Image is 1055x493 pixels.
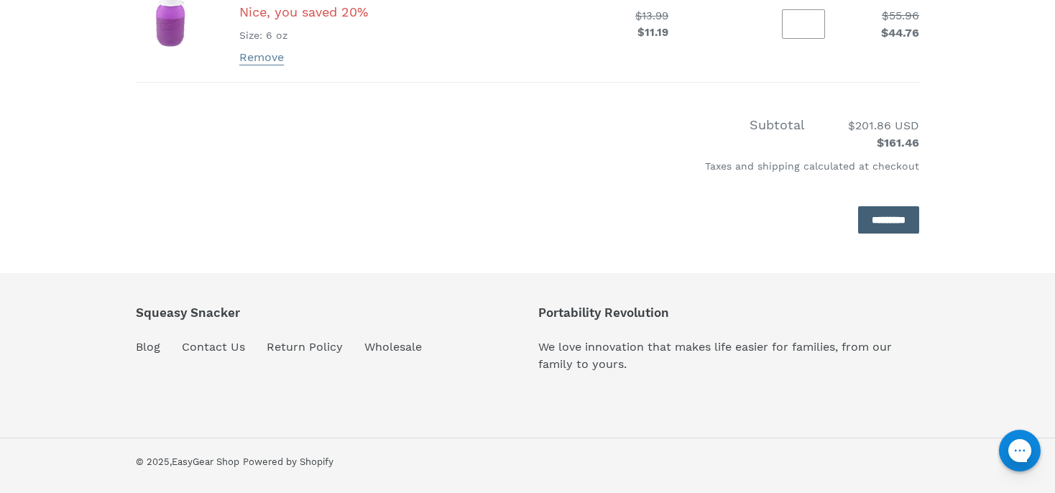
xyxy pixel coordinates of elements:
p: Portability Revolution [538,305,919,320]
span: $161.46 [136,134,919,152]
a: Powered by Shopify [243,456,333,467]
span: $11.19 [505,24,669,41]
span: $55.96 [857,7,919,24]
a: Remove Purple Squeasy Snacker - 6 oz [239,50,284,65]
div: Taxes and shipping calculated at checkout [136,152,919,188]
a: EasyGear Shop [172,456,239,467]
p: We love innovation that makes life easier for families, from our family to yours. [538,338,919,373]
a: Blog [136,340,160,354]
span: Nice, you saved 20% [239,2,390,22]
li: Size: 6 oz [239,28,390,43]
small: © 2025, [136,456,239,467]
ul: Product details [239,24,390,42]
span: $201.86 USD [808,117,919,134]
a: Return Policy [267,340,343,354]
span: $13.99 [505,8,669,24]
span: $44.76 [857,24,919,42]
a: Wholesale [364,340,422,354]
a: Contact Us [182,340,245,354]
p: Squeasy Snacker [136,305,422,320]
span: Subtotal [750,117,805,132]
